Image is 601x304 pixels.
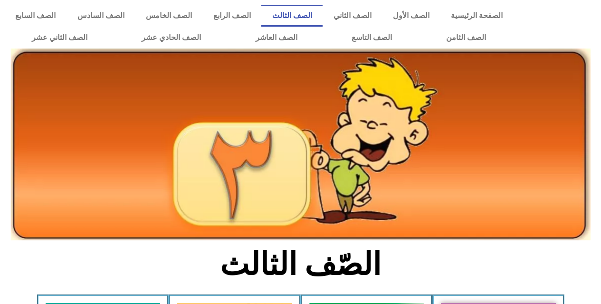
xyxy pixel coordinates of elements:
a: الصف العاشر [229,27,324,49]
a: الصف الرابع [202,5,261,27]
a: الصف الأول [382,5,440,27]
a: الصف الثامن [419,27,513,49]
a: الصف الخامس [135,5,202,27]
a: الصف السادس [67,5,135,27]
a: الصف الحادي عشر [114,27,228,49]
a: الصف الثاني عشر [5,27,114,49]
a: الصف الثالث [261,5,323,27]
a: الصف السابع [5,5,67,27]
a: الصف الثاني [323,5,382,27]
a: الصف التاسع [324,27,419,49]
a: الصفحة الرئيسية [440,5,513,27]
h2: الصّف الثالث [143,246,458,283]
